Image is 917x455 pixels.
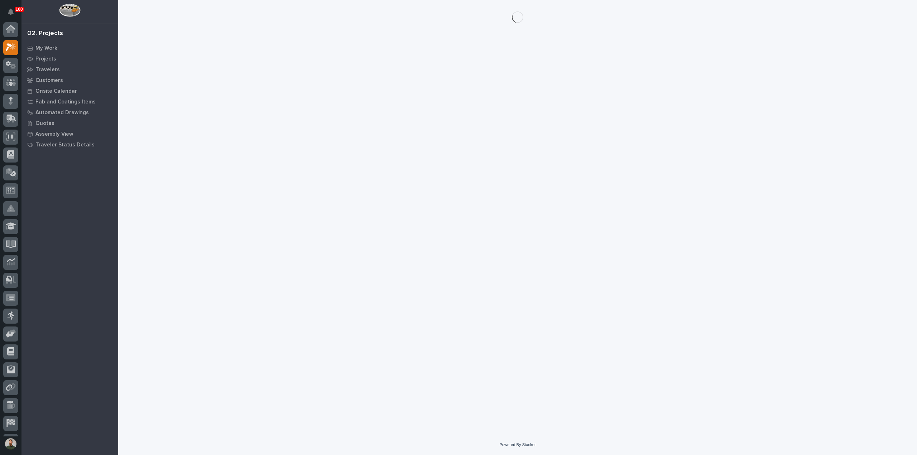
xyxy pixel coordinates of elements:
[35,88,77,95] p: Onsite Calendar
[3,436,18,451] button: users-avatar
[35,131,73,137] p: Assembly View
[499,442,536,447] a: Powered By Stacker
[21,75,118,86] a: Customers
[21,43,118,53] a: My Work
[21,96,118,107] a: Fab and Coatings Items
[35,45,57,52] p: My Work
[16,7,23,12] p: 100
[35,142,95,148] p: Traveler Status Details
[21,64,118,75] a: Travelers
[21,86,118,96] a: Onsite Calendar
[21,53,118,64] a: Projects
[59,4,80,17] img: Workspace Logo
[9,9,18,20] div: Notifications100
[35,56,56,62] p: Projects
[35,99,96,105] p: Fab and Coatings Items
[35,77,63,84] p: Customers
[3,4,18,19] button: Notifications
[35,120,54,127] p: Quotes
[21,118,118,129] a: Quotes
[21,107,118,118] a: Automated Drawings
[27,30,63,38] div: 02. Projects
[21,129,118,139] a: Assembly View
[35,67,60,73] p: Travelers
[35,110,89,116] p: Automated Drawings
[21,139,118,150] a: Traveler Status Details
